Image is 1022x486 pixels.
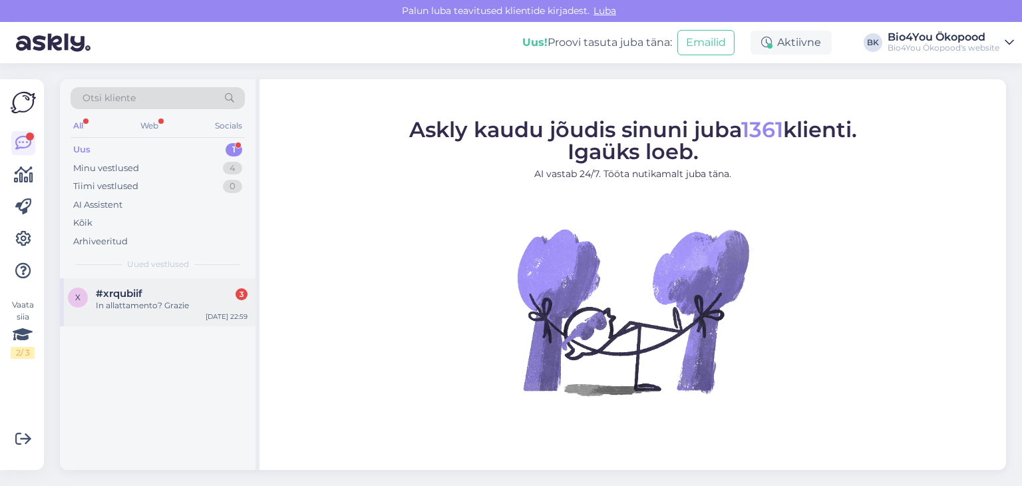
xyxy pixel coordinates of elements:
[96,288,142,300] span: #xrqubiif
[888,32,1014,53] a: Bio4You ÖkopoodBio4You Ökopood's website
[73,235,128,248] div: Arhiveeritud
[888,43,999,53] div: Bio4You Ökopood's website
[212,117,245,134] div: Socials
[226,143,242,156] div: 1
[206,312,248,322] div: [DATE] 22:59
[83,91,136,105] span: Otsi kliente
[127,258,189,270] span: Uued vestlused
[73,216,92,230] div: Kõik
[11,299,35,359] div: Vaata siia
[11,90,36,115] img: Askly Logo
[73,143,90,156] div: Uus
[73,180,138,193] div: Tiimi vestlused
[223,180,242,193] div: 0
[888,32,999,43] div: Bio4You Ökopood
[590,5,620,17] span: Luba
[522,36,548,49] b: Uus!
[677,30,735,55] button: Emailid
[522,35,672,51] div: Proovi tasuta juba täna:
[75,292,81,302] span: x
[73,162,139,175] div: Minu vestlused
[864,33,882,52] div: BK
[751,31,832,55] div: Aktiivne
[223,162,242,175] div: 4
[96,300,248,312] div: In allattamento? Grazie
[513,192,753,431] img: No Chat active
[409,117,857,164] span: Askly kaudu jõudis sinuni juba klienti. Igaüks loeb.
[741,117,783,142] span: 1361
[409,167,857,181] p: AI vastab 24/7. Tööta nutikamalt juba täna.
[236,288,248,300] div: 3
[11,347,35,359] div: 2 / 3
[71,117,86,134] div: All
[73,198,122,212] div: AI Assistent
[138,117,161,134] div: Web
